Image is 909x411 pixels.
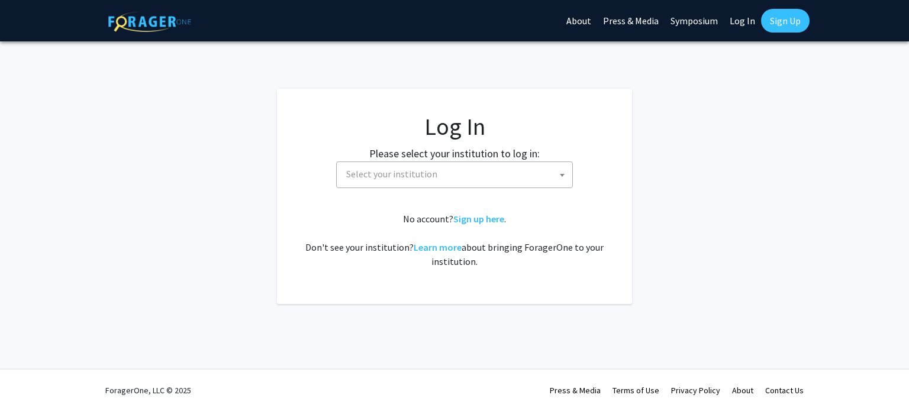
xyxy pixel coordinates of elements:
a: Press & Media [550,385,601,396]
span: Select your institution [341,162,572,186]
a: Sign up here [453,213,504,225]
div: ForagerOne, LLC © 2025 [105,370,191,411]
a: Learn more about bringing ForagerOne to your institution [414,241,462,253]
a: Terms of Use [613,385,659,396]
div: No account? . Don't see your institution? about bringing ForagerOne to your institution. [301,212,608,268]
a: Sign Up [761,9,810,33]
a: About [732,385,753,396]
span: Select your institution [336,161,573,188]
img: ForagerOne Logo [108,11,191,32]
label: Please select your institution to log in: [369,145,540,161]
a: Privacy Policy [671,385,720,396]
a: Contact Us [765,385,804,396]
span: Select your institution [346,168,437,180]
h1: Log In [301,112,608,141]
